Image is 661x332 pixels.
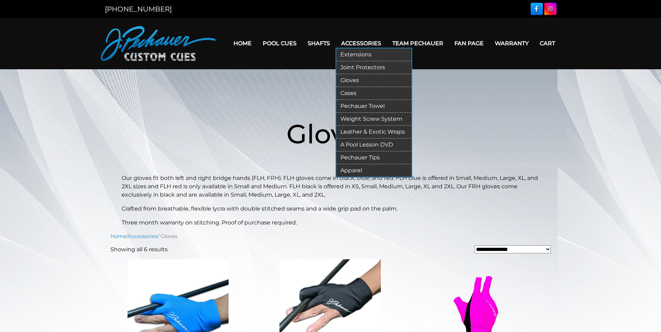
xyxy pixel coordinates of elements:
a: Home [110,233,126,239]
a: Leather & Exotic Wraps [336,126,412,139]
p: Crafted from breathable, flexible lycra with double stitched seams and a wide grip pad on the palm. [122,205,540,213]
a: Joint Protectors [336,61,412,74]
p: Showing all 6 results [110,245,168,254]
a: Cart [534,34,561,52]
a: Weight Screw System [336,113,412,126]
a: Team Pechauer [387,34,449,52]
a: Accessories [336,34,387,52]
p: Our gloves fit both left and right bridge hands (FLH, FRH). FLH gloves come in black, blue, and r... [122,174,540,199]
a: Extensions [336,48,412,61]
img: Pechauer Custom Cues [101,26,216,61]
a: Fan Page [449,34,489,52]
a: Home [228,34,257,52]
a: Warranty [489,34,534,52]
a: Gloves [336,74,412,87]
select: Shop order [474,245,551,253]
a: Shafts [302,34,336,52]
a: Cases [336,87,412,100]
a: Accessories [128,233,157,239]
nav: Breadcrumb [110,232,551,240]
a: Pool Cues [257,34,302,52]
a: Pechauer Towel [336,100,412,113]
a: [PHONE_NUMBER] [105,5,172,13]
a: Apparel [336,164,412,177]
span: Gloves [286,118,375,150]
a: Pechauer Tips [336,151,412,164]
p: Three month warranty on stitching. Proof of purchase required. [122,219,540,227]
a: A Pool Lesson DVD [336,139,412,151]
